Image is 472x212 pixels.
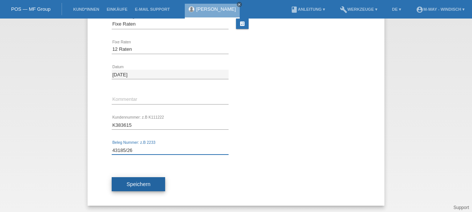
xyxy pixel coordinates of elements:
[131,7,174,11] a: E-Mail Support
[103,7,131,11] a: Einkäufe
[239,21,245,27] i: calculate
[453,205,469,210] a: Support
[69,7,103,11] a: Kund*innen
[236,19,249,29] a: calculate
[340,6,347,13] i: build
[11,6,50,12] a: POS — MF Group
[237,3,241,6] i: close
[412,7,468,11] a: account_circlem-way - Windisch ▾
[196,6,236,12] a: [PERSON_NAME]
[416,6,423,13] i: account_circle
[112,177,165,191] button: Speichern
[127,181,150,187] span: Speichern
[291,6,298,13] i: book
[336,7,381,11] a: buildWerkzeuge ▾
[287,7,329,11] a: bookAnleitung ▾
[389,7,405,11] a: DE ▾
[237,2,242,7] a: close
